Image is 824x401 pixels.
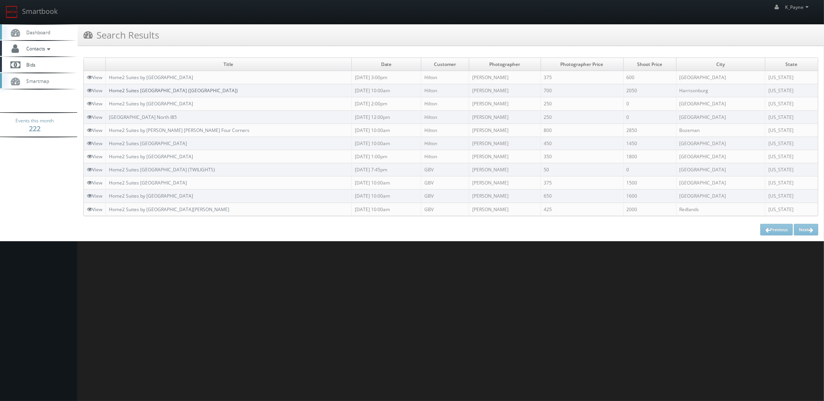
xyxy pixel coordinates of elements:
a: View [87,153,102,160]
td: [PERSON_NAME] [469,150,541,163]
a: View [87,87,102,94]
td: 2050 [623,84,676,97]
span: Smartmap [22,78,49,84]
span: Contacts [22,45,52,52]
td: 2000 [623,203,676,216]
td: [GEOGRAPHIC_DATA] [676,190,765,203]
td: [PERSON_NAME] [469,97,541,110]
td: Hilton [421,124,469,137]
td: [PERSON_NAME] [469,71,541,84]
td: [US_STATE] [765,110,818,124]
td: Hilton [421,71,469,84]
strong: 222 [29,124,41,133]
td: [GEOGRAPHIC_DATA] [676,150,765,163]
td: 800 [541,124,623,137]
td: Hilton [421,137,469,150]
td: [DATE] 2:00pm [351,97,421,110]
span: Bids [22,61,36,68]
td: [GEOGRAPHIC_DATA] [676,163,765,176]
a: Home2 Suites [GEOGRAPHIC_DATA] (TWILIGHTS) [109,166,215,173]
td: 425 [541,203,623,216]
td: [US_STATE] [765,71,818,84]
td: 1600 [623,190,676,203]
td: 375 [541,176,623,190]
td: [DATE] 10:00am [351,190,421,203]
span: Dashboard [22,29,50,36]
a: Home2 Suites [GEOGRAPHIC_DATA] [109,179,187,186]
td: [DATE] 10:00am [351,203,421,216]
td: [GEOGRAPHIC_DATA] [676,110,765,124]
td: [US_STATE] [765,124,818,137]
td: [US_STATE] [765,163,818,176]
td: Shoot Price [623,58,676,71]
h3: Search Results [83,28,159,42]
td: [US_STATE] [765,203,818,216]
a: Home2 Suites [GEOGRAPHIC_DATA] ([GEOGRAPHIC_DATA]) [109,87,238,94]
span: Events this month [16,117,54,125]
td: [DATE] 10:00am [351,84,421,97]
td: Date [351,58,421,71]
a: Home2 Suites by [GEOGRAPHIC_DATA][PERSON_NAME] [109,206,229,213]
a: Home2 Suites by [GEOGRAPHIC_DATA] [109,193,193,199]
td: GBV [421,176,469,190]
td: 250 [541,97,623,110]
td: [GEOGRAPHIC_DATA] [676,71,765,84]
td: Redlands [676,203,765,216]
td: 700 [541,84,623,97]
td: [DATE] 7:45pm [351,163,421,176]
td: Hilton [421,84,469,97]
td: 1450 [623,137,676,150]
td: [US_STATE] [765,150,818,163]
td: 650 [541,190,623,203]
a: View [87,100,102,107]
td: GBV [421,203,469,216]
td: 1500 [623,176,676,190]
td: Hilton [421,150,469,163]
td: GBV [421,190,469,203]
td: [PERSON_NAME] [469,190,541,203]
span: K_Payne [785,4,811,10]
td: 600 [623,71,676,84]
td: [US_STATE] [765,137,818,150]
td: [US_STATE] [765,190,818,203]
td: [DATE] 10:00am [351,176,421,190]
a: View [87,140,102,147]
td: 0 [623,163,676,176]
td: GBV [421,163,469,176]
td: [GEOGRAPHIC_DATA] [676,137,765,150]
a: Home2 Suites by [GEOGRAPHIC_DATA] [109,100,193,107]
td: State [765,58,818,71]
a: View [87,179,102,186]
td: 0 [623,97,676,110]
a: View [87,166,102,173]
td: Harrisonburg [676,84,765,97]
a: View [87,193,102,199]
td: [PERSON_NAME] [469,84,541,97]
a: Home2 Suites by [PERSON_NAME] [PERSON_NAME] Four Corners [109,127,249,134]
td: [US_STATE] [765,97,818,110]
td: 1800 [623,150,676,163]
td: [DATE] 1:00pm [351,150,421,163]
td: Customer [421,58,469,71]
a: View [87,127,102,134]
a: Home2 Suites [GEOGRAPHIC_DATA] [109,140,187,147]
a: View [87,206,102,213]
td: Hilton [421,97,469,110]
td: [PERSON_NAME] [469,137,541,150]
td: [DATE] 10:00am [351,137,421,150]
td: [US_STATE] [765,84,818,97]
td: [US_STATE] [765,176,818,190]
td: [DATE] 3:00pm [351,71,421,84]
td: 0 [623,110,676,124]
td: Photographer Price [541,58,623,71]
td: 50 [541,163,623,176]
td: [PERSON_NAME] [469,124,541,137]
td: 450 [541,137,623,150]
td: [PERSON_NAME] [469,163,541,176]
td: Photographer [469,58,541,71]
td: [PERSON_NAME] [469,176,541,190]
td: [GEOGRAPHIC_DATA] [676,97,765,110]
a: Home2 Suites by [GEOGRAPHIC_DATA] [109,153,193,160]
td: [GEOGRAPHIC_DATA] [676,176,765,190]
a: View [87,114,102,120]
